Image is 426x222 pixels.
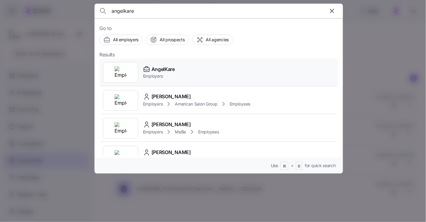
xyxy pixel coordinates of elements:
span: Go to [99,25,338,32]
span: [PERSON_NAME] [151,121,191,128]
span: Results [99,51,115,59]
span: [PERSON_NAME] [151,93,191,100]
span: Use [271,163,278,169]
span: Employers [143,101,163,107]
span: MeBe [175,129,186,135]
span: All agencies [206,37,229,43]
span: Employees [198,129,219,135]
button: All agencies [192,35,233,45]
span: [PERSON_NAME] [151,149,191,156]
button: All employers [99,35,142,45]
img: Employer logo [115,150,127,162]
span: Employers [143,73,175,79]
span: AngelKare [151,66,175,73]
img: Employer logo [115,66,127,79]
span: B [298,164,301,169]
span: All employers [113,37,138,43]
button: All prospects [146,35,188,45]
img: Employer logo [115,122,127,134]
span: ⌘ [283,164,286,169]
span: All prospects [160,37,185,43]
span: Employers [143,129,163,135]
span: Employees [230,101,250,107]
span: + [291,163,294,169]
span: for quick search [305,163,336,169]
span: American Salon Group [175,101,217,107]
img: Employer logo [115,94,127,106]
